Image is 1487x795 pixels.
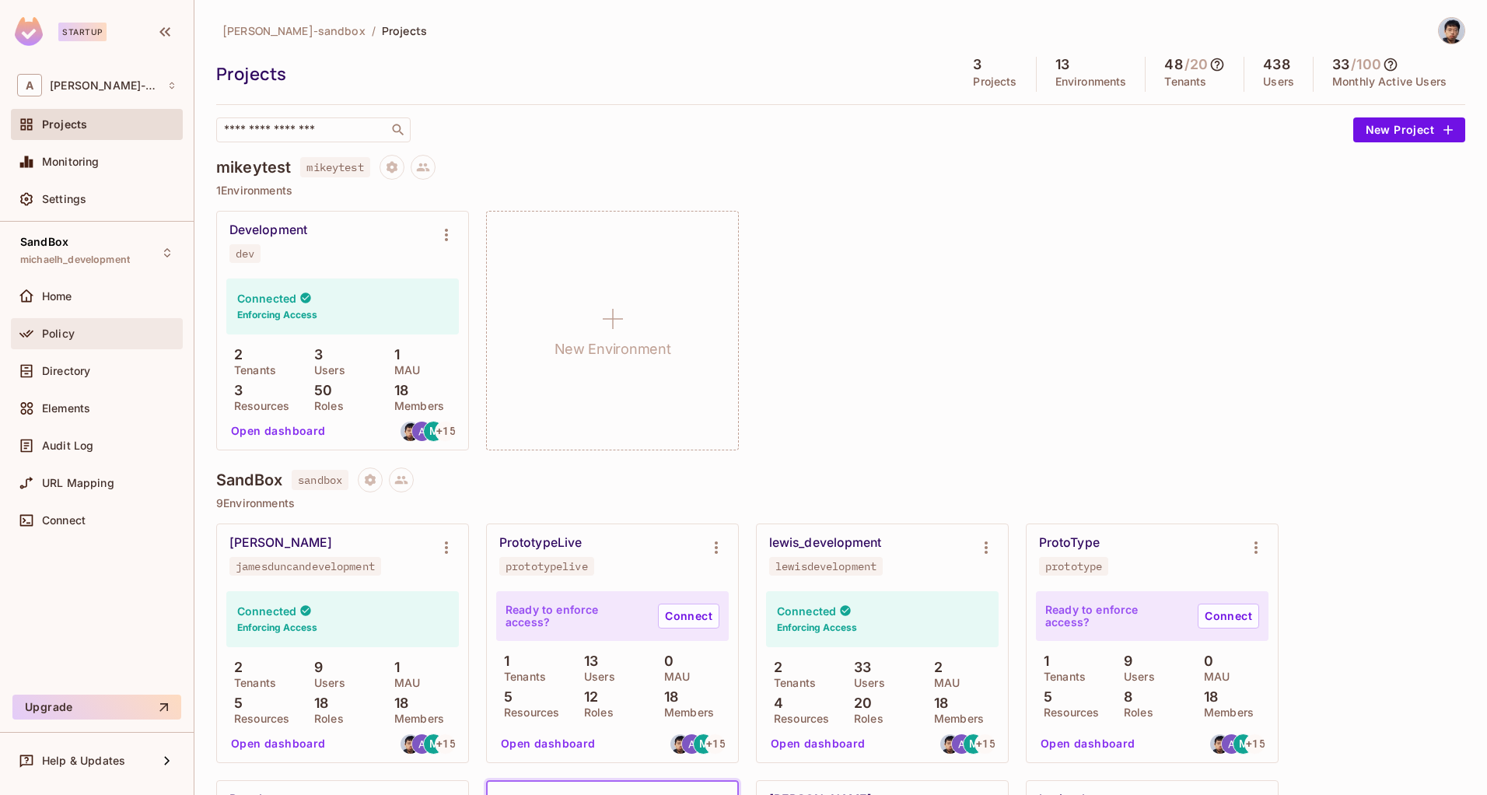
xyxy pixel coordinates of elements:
p: 18 [1196,689,1218,705]
p: 9 [1116,653,1132,669]
p: 12 [576,689,598,705]
p: Resources [226,713,289,725]
div: lewis_development [769,535,881,551]
p: 1 [496,653,509,669]
span: Workspace: alex-trustflight-sandbox [50,79,159,92]
p: Tenants [496,671,546,683]
p: 18 [926,695,948,711]
p: 33 [846,660,871,675]
button: Environment settings [701,532,732,563]
div: PrototypeLive [499,535,582,551]
span: mikeytest [300,157,369,177]
p: Environments [1055,75,1127,88]
img: alexander.ip@trustflight.com [1210,734,1230,754]
span: Policy [42,327,75,340]
button: Open dashboard [764,731,872,756]
h5: 33 [1332,57,1349,72]
p: Tenants [226,677,276,689]
span: Directory [42,365,90,377]
p: 9 [306,660,323,675]
div: Startup [58,23,107,41]
h4: SandBox [216,471,282,489]
span: Home [42,290,72,303]
a: Connect [1198,604,1259,629]
p: 9 Environments [216,497,1465,510]
span: Help & Updates [42,755,125,767]
li: / [372,23,376,38]
img: Alexander Ip [1439,18,1464,44]
img: alexander.ip@trustflight.com [401,422,420,441]
button: Upgrade [12,695,181,720]
p: 2 [766,660,782,675]
img: alexander.ip@trustflight.com [940,734,960,754]
p: 18 [656,689,678,705]
h5: 438 [1263,57,1289,72]
span: + 15 [436,426,455,436]
p: 5 [1036,689,1052,705]
p: 4 [766,695,783,711]
p: Users [846,677,885,689]
h6: Enforcing Access [237,308,317,322]
p: Members [1196,706,1254,719]
span: M [699,738,709,749]
h4: Connected [237,604,296,618]
div: Development [229,222,307,238]
p: Ready to enforce access? [1045,604,1185,629]
p: 2 [226,660,243,675]
span: [PERSON_NAME]-sandbox [222,23,366,38]
p: Roles [306,713,344,725]
span: + 15 [436,738,455,749]
p: Users [576,671,615,683]
div: [PERSON_NAME] [229,535,332,551]
h5: 13 [1055,57,1069,72]
p: 1 Environments [216,184,1465,197]
div: dev [236,247,254,260]
p: Users [1263,75,1294,88]
div: jamesduncandevelopment [236,560,375,573]
p: 50 [306,383,332,398]
p: 5 [496,689,513,705]
p: 2 [226,347,243,362]
p: 1 [387,347,400,362]
p: Users [306,364,345,376]
p: 0 [1196,653,1213,669]
div: ProtoType [1039,535,1100,551]
p: 1 [1036,653,1049,669]
h6: Enforcing Access [237,621,317,635]
button: Open dashboard [225,419,332,443]
span: + 15 [1246,738,1265,749]
p: 20 [846,695,872,711]
p: Roles [576,706,614,719]
p: Tenants [1036,671,1086,683]
span: Project settings [380,163,404,177]
a: Connect [658,604,719,629]
h1: New Environment [555,338,671,361]
p: Tenants [766,677,816,689]
div: lewisdevelopment [775,560,876,573]
p: 2 [926,660,943,675]
div: Projects [216,62,946,86]
span: Project settings [358,475,383,490]
p: MAU [1196,671,1230,683]
h5: / 100 [1351,57,1381,72]
span: michaelh_development [20,254,130,266]
img: artem.jeman@trustflight.com [682,734,702,754]
h4: mikeytest [216,158,291,177]
p: MAU [387,677,420,689]
p: 1 [387,660,400,675]
img: alexander.ip@trustflight.com [670,734,690,754]
p: 13 [576,653,598,669]
h5: 48 [1164,57,1182,72]
span: M [429,738,439,749]
p: Ready to enforce access? [506,604,646,629]
p: Members [926,713,984,725]
p: 18 [387,695,408,711]
p: MAU [387,364,420,376]
p: 0 [656,653,674,669]
p: Resources [226,400,289,412]
p: Users [1116,671,1155,683]
p: Users [306,677,345,689]
span: SandBox [20,236,68,248]
span: Audit Log [42,440,93,452]
p: Members [387,400,444,412]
